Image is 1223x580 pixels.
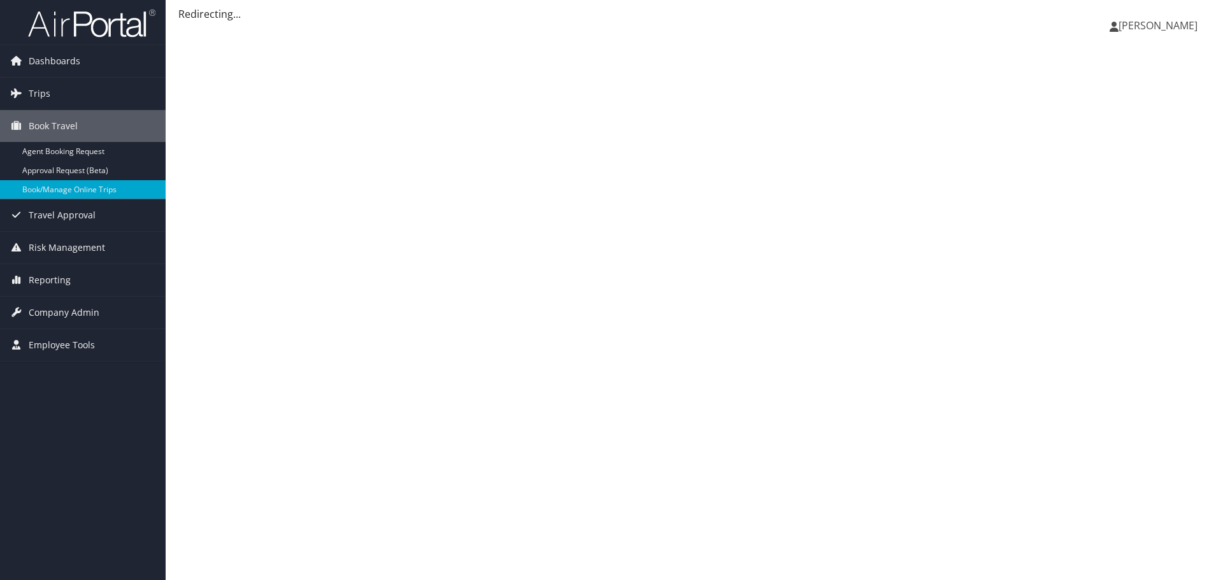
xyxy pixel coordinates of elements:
[29,110,78,142] span: Book Travel
[29,232,105,264] span: Risk Management
[29,264,71,296] span: Reporting
[178,6,1210,22] div: Redirecting...
[29,297,99,329] span: Company Admin
[29,199,96,231] span: Travel Approval
[1119,18,1198,32] span: [PERSON_NAME]
[29,329,95,361] span: Employee Tools
[28,8,155,38] img: airportal-logo.png
[1110,6,1210,45] a: [PERSON_NAME]
[29,78,50,110] span: Trips
[29,45,80,77] span: Dashboards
